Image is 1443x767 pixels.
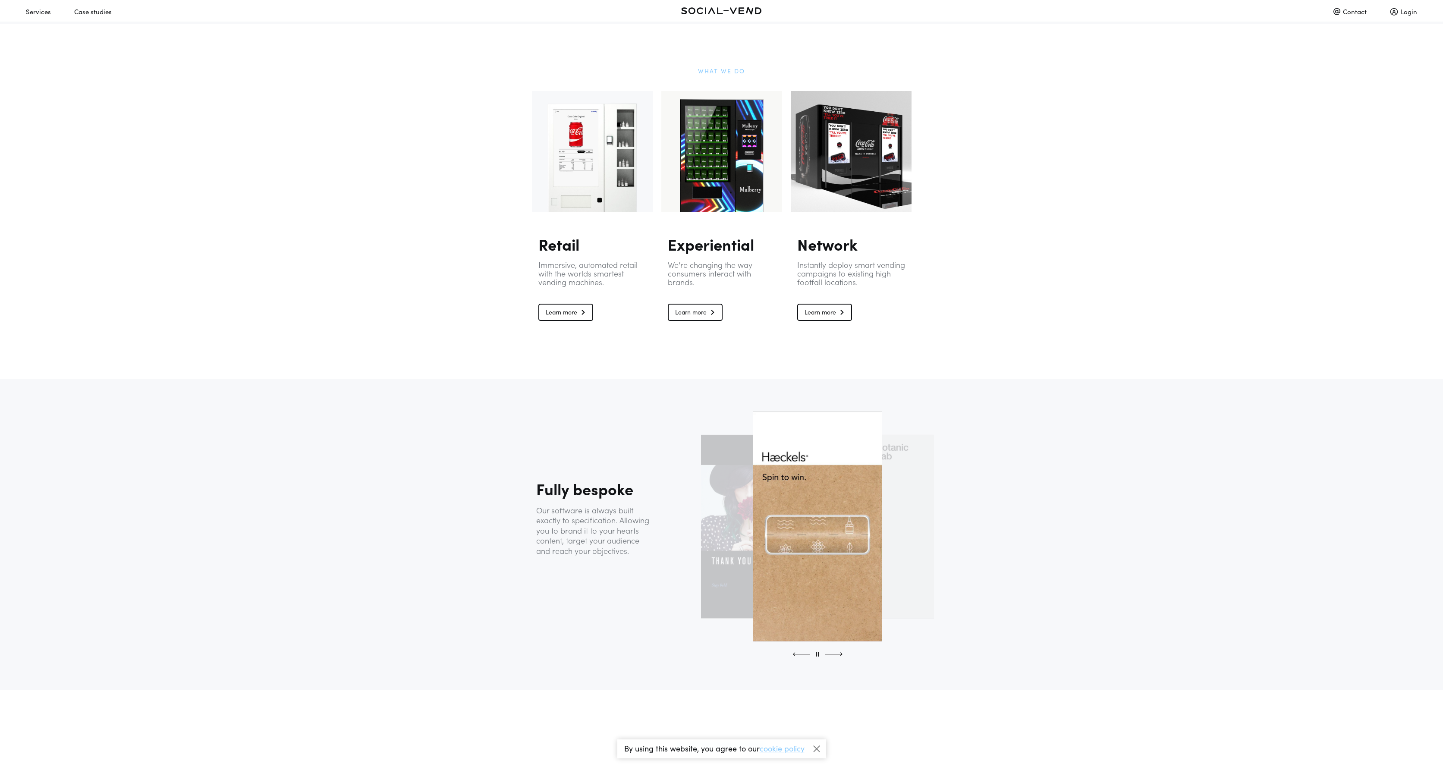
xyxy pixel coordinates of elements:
div: Contact [1333,4,1367,19]
h2: Fully bespoke [536,481,651,497]
h1: What we do [532,68,912,74]
a: Case studies [74,4,135,13]
p: By using this website, you agree to our [624,745,805,752]
p: We’re changing the way consumers interact with brands. [668,261,776,286]
p: Immersive, automated retail with the worlds smartest vending machines. [538,261,646,286]
div: Services [26,4,51,19]
div: Login [1390,4,1417,19]
a: cookie policy [760,743,805,754]
h2: Network [797,236,905,252]
h2: Experiential [668,236,776,252]
h2: Retail [538,236,646,252]
p: Our software is always built exactly to specification. Allowing you to brand it to your hearts co... [536,505,651,556]
p: Instantly deploy smart vending campaigns to existing high footfall locations. [797,261,905,286]
a: Learn more [538,304,593,321]
a: Learn more [797,304,852,321]
h1: Selected Case Studies [532,742,912,748]
a: Learn more [668,304,723,321]
div: Case studies [74,4,112,19]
